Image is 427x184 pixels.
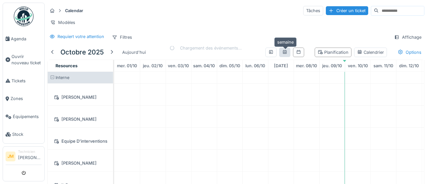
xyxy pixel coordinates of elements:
[321,61,344,70] a: 9 octobre 2025
[6,149,42,165] a: JM Technicien[PERSON_NAME]
[18,149,42,163] li: [PERSON_NAME]
[11,78,42,84] span: Tickets
[52,137,109,145] div: Equipe D'interventions
[120,48,148,57] div: Aujourd'hui
[326,6,368,15] div: Créer un ticket
[52,93,109,101] div: [PERSON_NAME]
[357,49,384,55] div: Calendrier
[18,149,42,154] div: Technicien
[294,61,319,70] a: 8 octobre 2025
[14,7,34,26] img: Badge_color-CXgf-gQk.svg
[272,61,290,70] a: 7 octobre 2025
[3,30,44,48] a: Agenda
[56,75,69,80] span: Interne
[244,61,267,70] a: 6 octobre 2025
[3,108,44,126] a: Équipements
[218,61,242,70] a: 5 octobre 2025
[397,61,420,70] a: 12 octobre 2025
[372,61,395,70] a: 11 octobre 2025
[57,33,104,40] div: Requiert votre attention
[3,90,44,108] a: Zones
[303,6,323,15] div: Tâches
[3,48,44,72] a: Ouvrir nouveau ticket
[56,63,78,68] span: Resources
[3,72,44,90] a: Tickets
[395,48,424,57] div: Options
[191,61,216,70] a: 4 octobre 2025
[13,113,42,120] span: Équipements
[52,115,109,123] div: [PERSON_NAME]
[166,61,191,70] a: 3 octobre 2025
[274,37,297,47] div: semaine
[11,53,42,66] span: Ouvrir nouveau ticket
[318,49,348,55] div: Planification
[346,61,370,70] a: 10 octobre 2025
[52,159,109,167] div: [PERSON_NAME]
[3,126,44,144] a: Stock
[141,61,164,70] a: 2 octobre 2025
[12,131,42,137] span: Stock
[115,61,139,70] a: 1 octobre 2025
[11,36,42,42] span: Agenda
[109,32,135,42] div: Filtres
[60,48,104,56] h5: octobre 2025
[47,18,78,27] div: Modèles
[62,8,86,14] strong: Calendar
[11,95,42,102] span: Zones
[6,152,15,161] li: JM
[169,45,242,51] div: Chargement des événements…
[391,32,424,42] div: Affichage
